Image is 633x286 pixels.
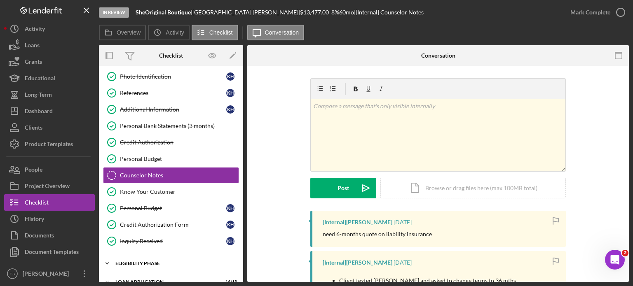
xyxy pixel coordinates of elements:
[25,178,70,196] div: Project Overview
[354,9,424,16] div: | [Internal] Counselor Notes
[226,204,234,212] div: K H
[25,70,55,88] div: Educational
[310,178,376,198] button: Post
[117,29,141,36] label: Overview
[226,72,234,81] div: K H
[570,4,610,21] div: Mark Complete
[394,219,412,226] time: 2025-08-26 18:26
[226,221,234,229] div: K H
[103,101,239,118] a: Additional InformationKH
[99,7,129,18] div: In Review
[25,161,42,180] div: People
[115,279,216,284] div: Loan Application
[4,178,95,194] a: Project Overview
[323,230,432,239] p: need 6-months quote on liability insurance
[4,211,95,227] button: History
[25,136,73,154] div: Product Templates
[4,194,95,211] button: Checklist
[209,29,233,36] label: Checklist
[4,86,95,103] button: Long-Term
[25,86,52,105] div: Long-Term
[103,134,239,151] a: Credit Authorization
[103,216,239,233] a: Credit Authorization FormKH
[120,221,226,228] div: Credit Authorization Form
[120,123,239,129] div: Personal Bank Statements (3 months)
[120,106,226,113] div: Additional Information
[115,261,233,266] div: Eligibility Phase
[226,237,234,245] div: K H
[300,9,331,16] div: $13,477.00
[25,21,45,39] div: Activity
[4,161,95,178] button: People
[120,90,226,96] div: References
[103,200,239,216] a: Personal BudgetKH
[247,25,305,40] button: Conversation
[622,250,628,256] span: 2
[339,276,516,285] p: Client texted [PERSON_NAME] and asked to change terms to 36 mths
[226,89,234,97] div: K H
[120,73,226,80] div: Photo Identification
[4,119,95,136] button: Clients
[4,265,95,282] button: CS[PERSON_NAME]
[120,139,239,146] div: Credit Authorization
[103,68,239,85] a: Photo IdentificationKH
[394,259,412,266] time: 2025-08-25 14:29
[338,178,349,198] div: Post
[192,9,300,16] div: [GEOGRAPHIC_DATA] [PERSON_NAME] |
[103,184,239,200] a: Know Your Customer
[4,136,95,152] button: Product Templates
[103,233,239,249] a: Inquiry ReceivedKH
[136,9,191,16] b: SheOriginal Boutique
[4,21,95,37] button: Activity
[103,151,239,167] a: Personal Budget
[9,272,15,276] text: CS
[331,9,339,16] div: 8 %
[562,4,629,21] button: Mark Complete
[25,53,42,72] div: Grants
[120,172,239,179] div: Counselor Notes
[4,244,95,260] button: Document Templates
[25,103,53,121] div: Dashboard
[25,227,54,246] div: Documents
[421,52,455,59] div: Conversation
[120,156,239,162] div: Personal Budget
[148,25,189,40] button: Activity
[136,9,192,16] div: |
[4,37,95,53] button: Loans
[339,9,354,16] div: 60 mo
[120,188,239,195] div: Know Your Customer
[25,244,79,262] div: Document Templates
[4,53,95,70] button: Grants
[226,105,234,114] div: K H
[25,211,44,229] div: History
[103,167,239,184] a: Counselor Notes
[4,227,95,244] button: Documents
[103,118,239,134] a: Personal Bank Statements (3 months)
[323,259,392,266] div: [Internal] [PERSON_NAME]
[25,119,42,138] div: Clients
[605,250,625,270] iframe: Intercom live chat
[120,205,226,212] div: Personal Budget
[4,103,95,119] a: Dashboard
[4,70,95,86] button: Educational
[25,37,40,56] div: Loans
[265,29,299,36] label: Conversation
[99,25,146,40] button: Overview
[21,265,74,284] div: [PERSON_NAME]
[166,29,184,36] label: Activity
[159,52,183,59] div: Checklist
[192,25,238,40] button: Checklist
[25,194,49,213] div: Checklist
[222,279,237,284] div: 14 / 15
